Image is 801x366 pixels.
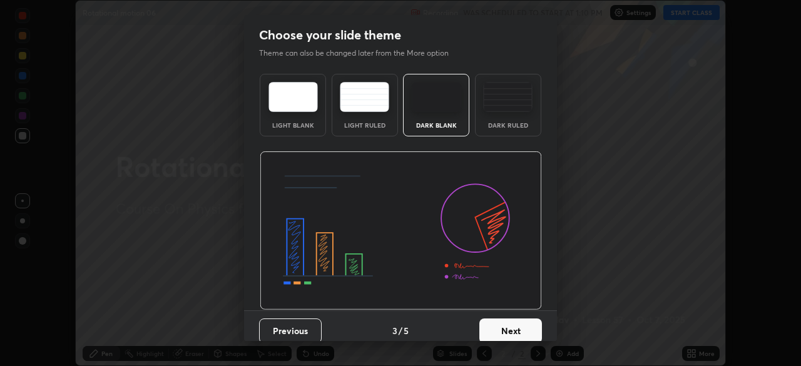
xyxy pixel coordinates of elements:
h4: 3 [392,324,397,337]
img: darkThemeBanner.d06ce4a2.svg [260,151,542,310]
div: Dark Ruled [483,122,533,128]
img: lightTheme.e5ed3b09.svg [268,82,318,112]
div: Dark Blank [411,122,461,128]
p: Theme can also be changed later from the More option [259,48,462,59]
button: Next [479,318,542,343]
h4: 5 [404,324,409,337]
div: Light Ruled [340,122,390,128]
h2: Choose your slide theme [259,27,401,43]
div: Light Blank [268,122,318,128]
h4: / [399,324,402,337]
img: lightRuledTheme.5fabf969.svg [340,82,389,112]
img: darkRuledTheme.de295e13.svg [483,82,533,112]
button: Previous [259,318,322,343]
img: darkTheme.f0cc69e5.svg [412,82,461,112]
